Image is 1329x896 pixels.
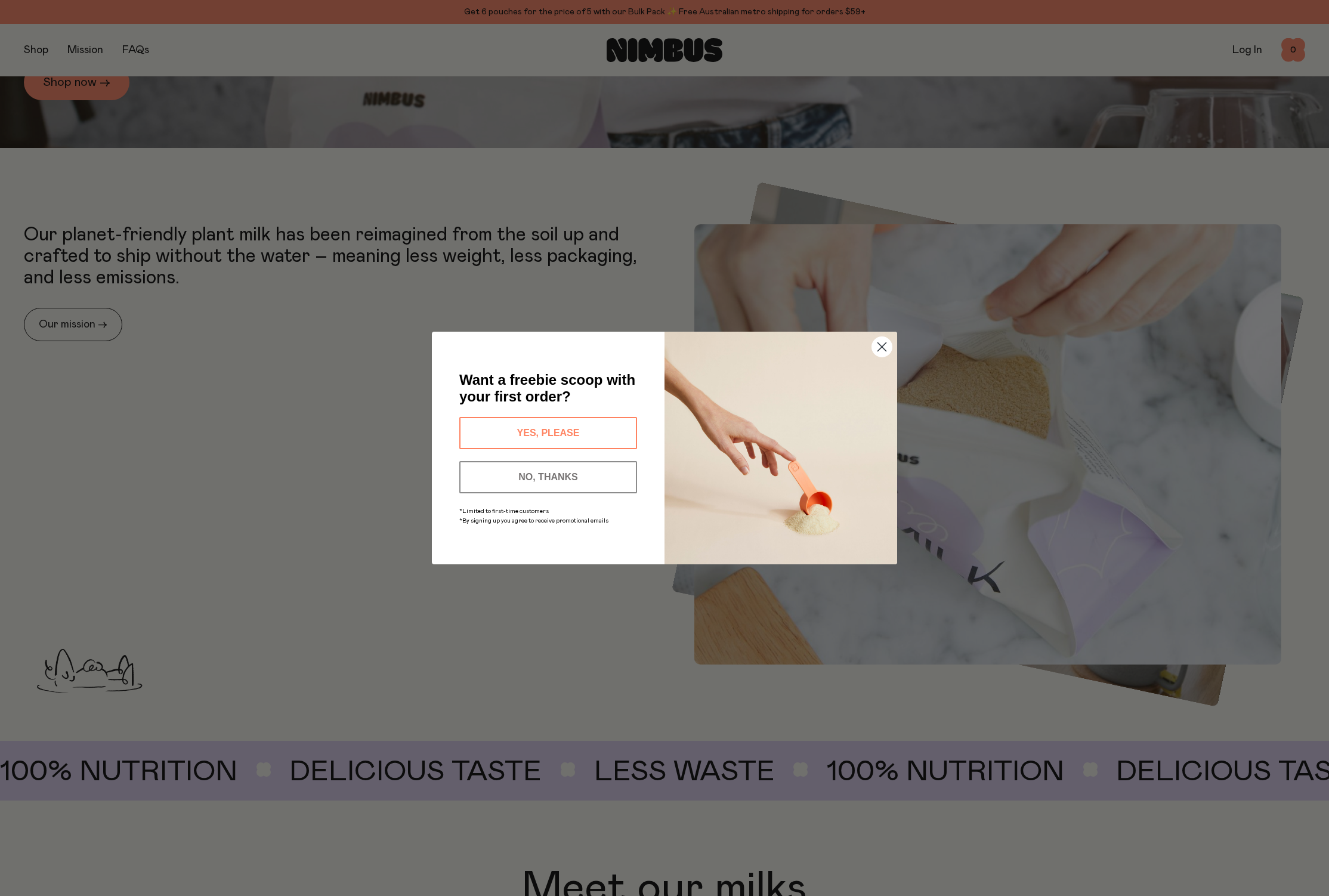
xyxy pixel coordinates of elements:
[459,508,549,514] span: *Limited to first-time customers
[459,461,637,493] button: NO, THANKS
[459,372,635,404] span: Want a freebie scoop with your first order?
[664,332,897,564] img: c0d45117-8e62-4a02-9742-374a5db49d45.jpeg
[459,417,637,449] button: YES, PLEASE
[459,518,608,524] span: *By signing up you agree to receive promotional emails
[871,336,892,357] button: Close dialog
